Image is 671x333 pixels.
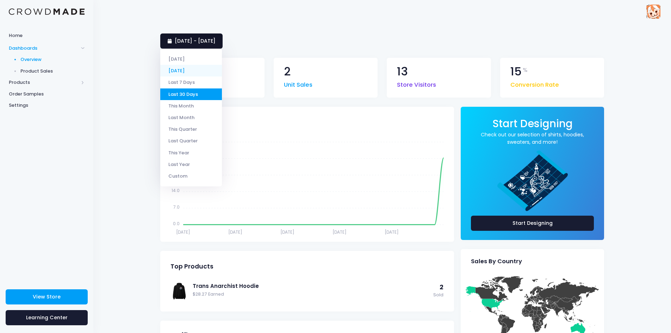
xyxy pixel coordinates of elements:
[492,116,573,131] span: Start Designing
[397,77,436,90] span: Store Visitors
[160,147,222,158] li: This Year
[385,229,399,235] tspan: [DATE]
[20,68,85,75] span: Product Sales
[397,66,408,78] span: 13
[193,291,430,298] span: $28.27 Earned
[160,65,222,76] li: [DATE]
[433,292,443,298] span: Sold
[173,204,180,210] tspan: 7.0
[172,187,180,193] tspan: 14.0
[160,159,222,170] li: Last Year
[6,289,88,304] a: View Store
[160,170,222,182] li: Custom
[284,66,291,78] span: 2
[510,77,559,90] span: Conversion Rate
[9,45,79,52] span: Dashboards
[280,229,294,235] tspan: [DATE]
[492,122,573,129] a: Start Designing
[471,131,594,146] a: Check out our selection of shirts, hoodies, sweaters, and more!
[20,56,85,63] span: Overview
[646,5,660,19] img: User
[9,79,79,86] span: Products
[173,221,180,227] tspan: 0.0
[170,263,213,270] span: Top Products
[9,102,85,109] span: Settings
[193,282,430,290] a: Trans Anarchist Hoodie
[471,258,522,265] span: Sales By Country
[33,293,61,300] span: View Store
[160,53,222,65] li: [DATE]
[228,229,242,235] tspan: [DATE]
[284,77,312,90] span: Unit Sales
[160,112,222,123] li: Last Month
[176,229,190,235] tspan: [DATE]
[160,100,222,112] li: This Month
[160,76,222,88] li: Last 7 Days
[160,33,223,49] a: [DATE] - [DATE]
[9,8,85,15] img: Logo
[9,91,85,98] span: Order Samples
[471,216,594,231] a: Start Designing
[9,32,85,39] span: Home
[160,88,222,100] li: Last 30 Days
[160,135,222,147] li: Last Quarter
[6,310,88,325] a: Learning Center
[26,314,68,321] span: Learning Center
[440,283,443,291] span: 2
[333,229,347,235] tspan: [DATE]
[523,66,528,74] span: %
[510,66,522,78] span: 15
[175,37,216,44] span: [DATE] - [DATE]
[160,123,222,135] li: This Quarter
